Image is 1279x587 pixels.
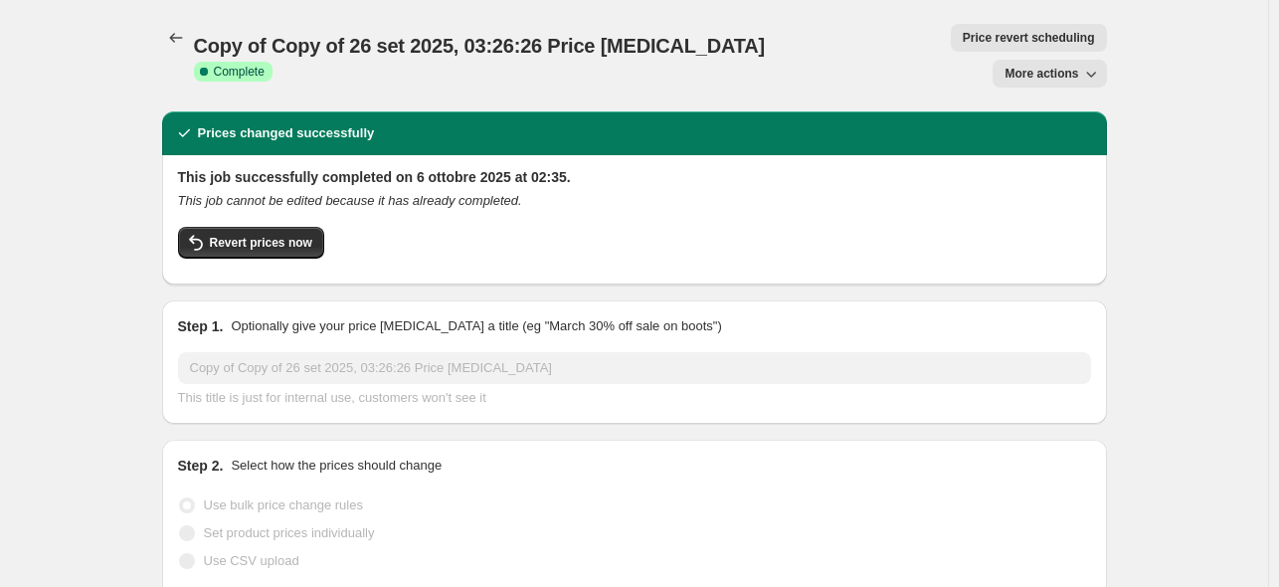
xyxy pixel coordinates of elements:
h2: This job successfully completed on 6 ottobre 2025 at 02:35. [178,167,1091,187]
button: More actions [993,60,1106,88]
span: Set product prices individually [204,525,375,540]
i: This job cannot be edited because it has already completed. [178,193,522,208]
span: This title is just for internal use, customers won't see it [178,390,486,405]
span: Price revert scheduling [963,30,1095,46]
button: Revert prices now [178,227,324,259]
span: Revert prices now [210,235,312,251]
p: Select how the prices should change [231,456,442,476]
h2: Step 2. [178,456,224,476]
span: Complete [214,64,265,80]
input: 30% off holiday sale [178,352,1091,384]
span: More actions [1005,66,1078,82]
p: Optionally give your price [MEDICAL_DATA] a title (eg "March 30% off sale on boots") [231,316,721,336]
button: Price change jobs [162,24,190,52]
span: Use bulk price change rules [204,497,363,512]
span: Use CSV upload [204,553,299,568]
button: Price revert scheduling [951,24,1107,52]
h2: Step 1. [178,316,224,336]
span: Copy of Copy of 26 set 2025, 03:26:26 Price [MEDICAL_DATA] [194,35,765,57]
h2: Prices changed successfully [198,123,375,143]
